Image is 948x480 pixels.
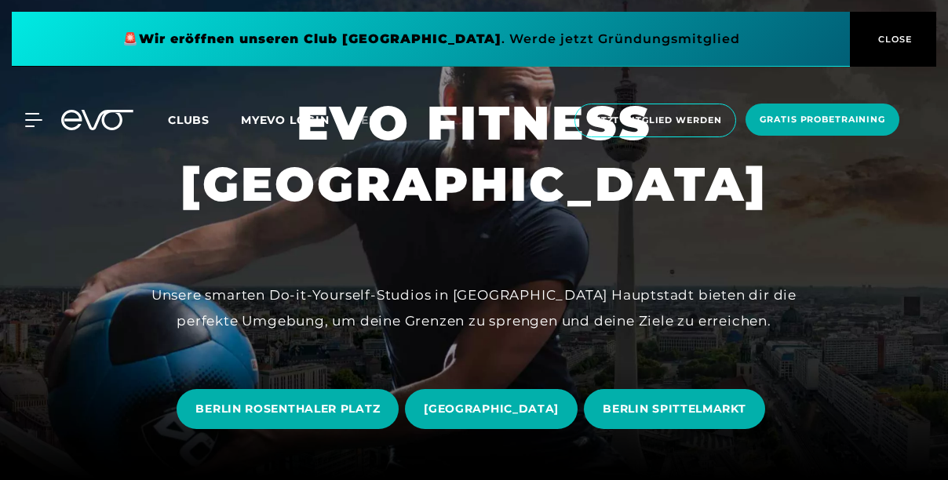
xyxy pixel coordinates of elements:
[405,377,584,441] a: [GEOGRAPHIC_DATA]
[850,12,936,67] button: CLOSE
[424,401,559,417] span: [GEOGRAPHIC_DATA]
[589,114,721,127] span: Jetzt Mitglied werden
[241,113,330,127] a: MYEVO LOGIN
[603,401,746,417] span: BERLIN SPITTELMARKT
[741,104,904,137] a: Gratis Probetraining
[121,282,827,333] div: Unsere smarten Do-it-Yourself-Studios in [GEOGRAPHIC_DATA] Hauptstadt bieten dir die perfekte Umg...
[195,401,380,417] span: BERLIN ROSENTHALER PLATZ
[168,112,241,127] a: Clubs
[361,113,378,127] span: en
[874,32,913,46] span: CLOSE
[584,377,771,441] a: BERLIN SPITTELMARKT
[570,104,741,137] a: Jetzt Mitglied werden
[361,111,397,129] a: en
[760,113,885,126] span: Gratis Probetraining
[177,377,405,441] a: BERLIN ROSENTHALER PLATZ
[168,113,210,127] span: Clubs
